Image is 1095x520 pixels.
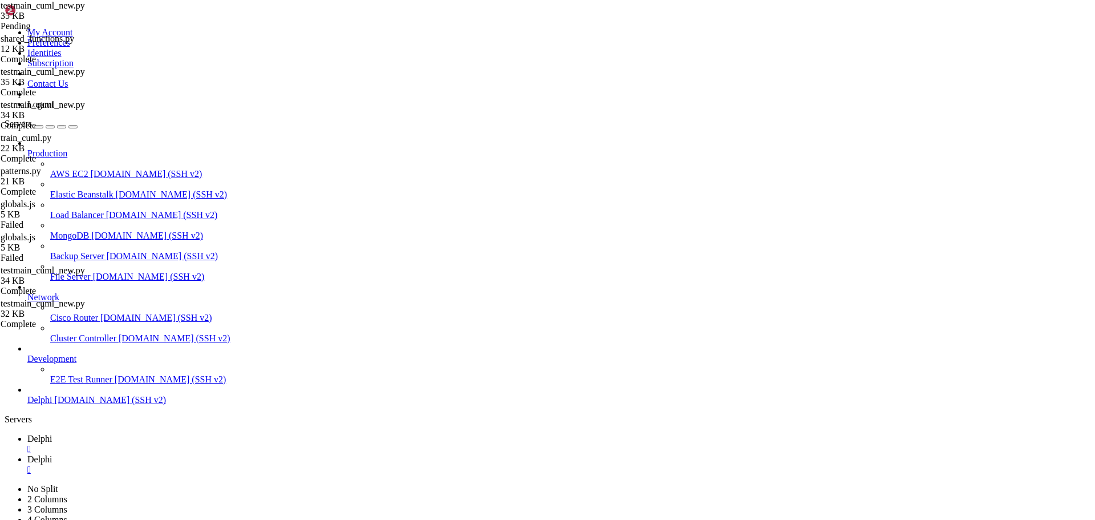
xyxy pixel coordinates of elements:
[1,154,115,164] div: Complete
[1,265,85,275] span: testmain_cuml_new.py
[1,187,115,197] div: Complete
[5,170,947,179] x-row: Last login: [DATE] from [TECHNICAL_ID]
[1,232,35,242] span: globals.js
[5,160,947,170] x-row: [URL][DOMAIN_NAME]
[1,276,115,286] div: 34 KB
[1,1,115,21] span: testmain_cuml_new.py
[1,1,85,10] span: testmain_cuml_new.py
[1,54,115,65] div: Complete
[1,243,115,253] div: 5 KB
[1,299,115,319] span: testmain_cuml_new.py
[1,34,115,54] span: shared_functions.py
[1,44,115,54] div: 12 KB
[5,102,947,111] x-row: Memory usage: 30% IPv4 address for eth0: [TECHNICAL_ID]
[5,92,947,102] x-row: Usage of /: 83.2% of 1006.85GB Users logged in: 1
[1,133,51,143] span: train_cuml.py
[1,110,115,120] div: 34 KB
[5,189,947,199] x-row: (delphi) : $
[5,34,947,43] x-row: * Management: [URL][DOMAIN_NAME]
[1,143,115,154] div: 22 KB
[1,319,115,329] div: Complete
[1,133,115,154] span: train_cuml.py
[1,67,115,87] span: testmain_cuml_new.py
[1,77,115,87] div: 35 KB
[1,232,115,253] span: globals.js
[5,179,947,189] x-row: powershell.exe: command not found
[163,189,168,199] div: (33, 19)
[1,253,115,263] div: Failed
[5,140,947,150] x-row: just raised the bar for easy, resilient and secure K8s cluster deployment.
[5,5,947,14] x-row: Welcome to Ubuntu 24.04.3 LTS (GNU/Linux [TECHNICAL_ID]-microsoft-standard-WSL2 x86_64)
[1,67,85,76] span: testmain_cuml_new.py
[1,34,74,43] span: shared_functions.py
[5,82,947,92] x-row: System load: 0.03 Processes: 57
[1,120,115,131] div: Complete
[1,199,115,220] span: globals.js
[1,220,115,230] div: Failed
[5,43,947,53] x-row: * Support: [URL][DOMAIN_NAME]
[5,111,947,121] x-row: Swap usage: 0%
[1,309,115,319] div: 32 KB
[5,131,947,140] x-row: * Strictly confined Kubernetes makes edge and IoT secure. Learn how MicroK8s
[1,100,115,120] span: testmain_cuml_new.py
[1,166,115,187] span: patterns.py
[1,286,115,296] div: Complete
[1,166,41,176] span: patterns.py
[1,209,115,220] div: 5 KB
[1,100,85,110] span: testmain_cuml_new.py
[1,199,35,209] span: globals.js
[1,265,115,286] span: testmain_cuml_new.py
[41,189,100,198] span: bias76@Delphi
[1,11,115,21] div: 35 KB
[1,299,85,308] span: testmain_cuml_new.py
[5,24,947,34] x-row: * Documentation: [URL][DOMAIN_NAME]
[1,176,115,187] div: 21 KB
[5,63,947,72] x-row: System information as of [DATE]
[1,87,115,98] div: Complete
[105,189,141,198] span: ~/delphi
[1,21,115,31] div: Pending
